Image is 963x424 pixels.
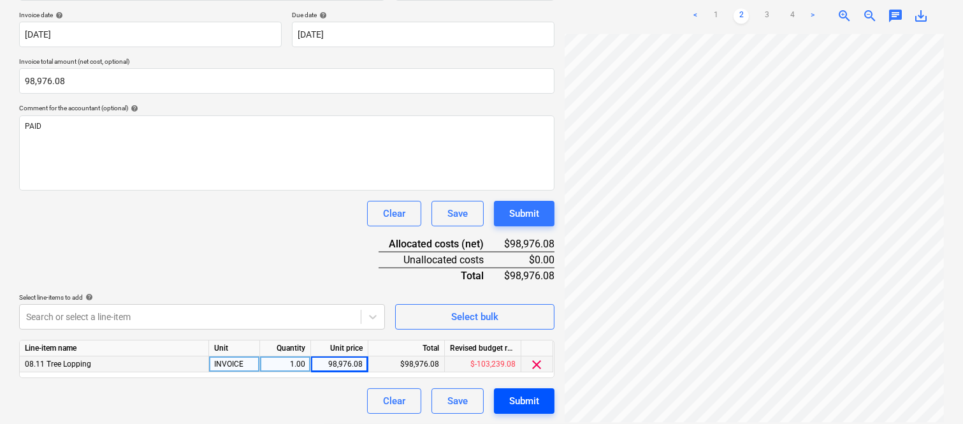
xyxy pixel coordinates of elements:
[292,11,554,19] div: Due date
[862,8,878,24] span: zoom_out
[504,252,554,268] div: $0.00
[379,268,504,283] div: Total
[913,8,929,24] span: save_alt
[837,8,852,24] span: zoom_in
[431,201,484,226] button: Save
[83,293,93,301] span: help
[708,8,723,24] a: Page 1
[25,360,91,369] span: 08.11 Tree Lopping
[265,356,305,372] div: 1.00
[368,340,445,356] div: Total
[19,57,554,68] p: Invoice total amount (net cost, optional)
[785,8,800,24] a: Page 4
[494,388,554,414] button: Submit
[19,68,554,94] input: Invoice total amount (net cost, optional)
[805,8,820,24] a: Next page
[367,201,421,226] button: Clear
[367,388,421,414] button: Clear
[19,104,554,112] div: Comment for the accountant (optional)
[260,340,311,356] div: Quantity
[379,237,504,252] div: Allocated costs (net)
[53,11,63,19] span: help
[379,252,504,268] div: Unallocated costs
[383,205,405,222] div: Clear
[317,11,327,19] span: help
[368,356,445,372] div: $98,976.08
[383,393,405,409] div: Clear
[504,268,554,283] div: $98,976.08
[209,356,260,372] div: INVOICE
[128,105,138,112] span: help
[451,309,498,325] div: Select bulk
[19,22,282,47] input: Invoice date not specified
[25,122,41,131] span: PAID
[19,11,282,19] div: Invoice date
[734,8,749,24] a: Page 2 is your current page
[316,356,363,372] div: 98,976.08
[888,8,903,24] span: chat
[292,22,554,47] input: Due date not specified
[494,201,554,226] button: Submit
[395,304,554,330] button: Select bulk
[431,388,484,414] button: Save
[504,237,554,252] div: $98,976.08
[759,8,774,24] a: Page 3
[447,393,468,409] div: Save
[509,205,539,222] div: Submit
[311,340,368,356] div: Unit price
[509,393,539,409] div: Submit
[20,340,209,356] div: Line-item name
[688,8,703,24] a: Previous page
[445,340,521,356] div: Revised budget remaining
[19,293,385,302] div: Select line-items to add
[445,356,521,372] div: $-103,239.08
[530,357,545,372] span: clear
[209,340,260,356] div: Unit
[447,205,468,222] div: Save
[899,363,963,424] iframe: Chat Widget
